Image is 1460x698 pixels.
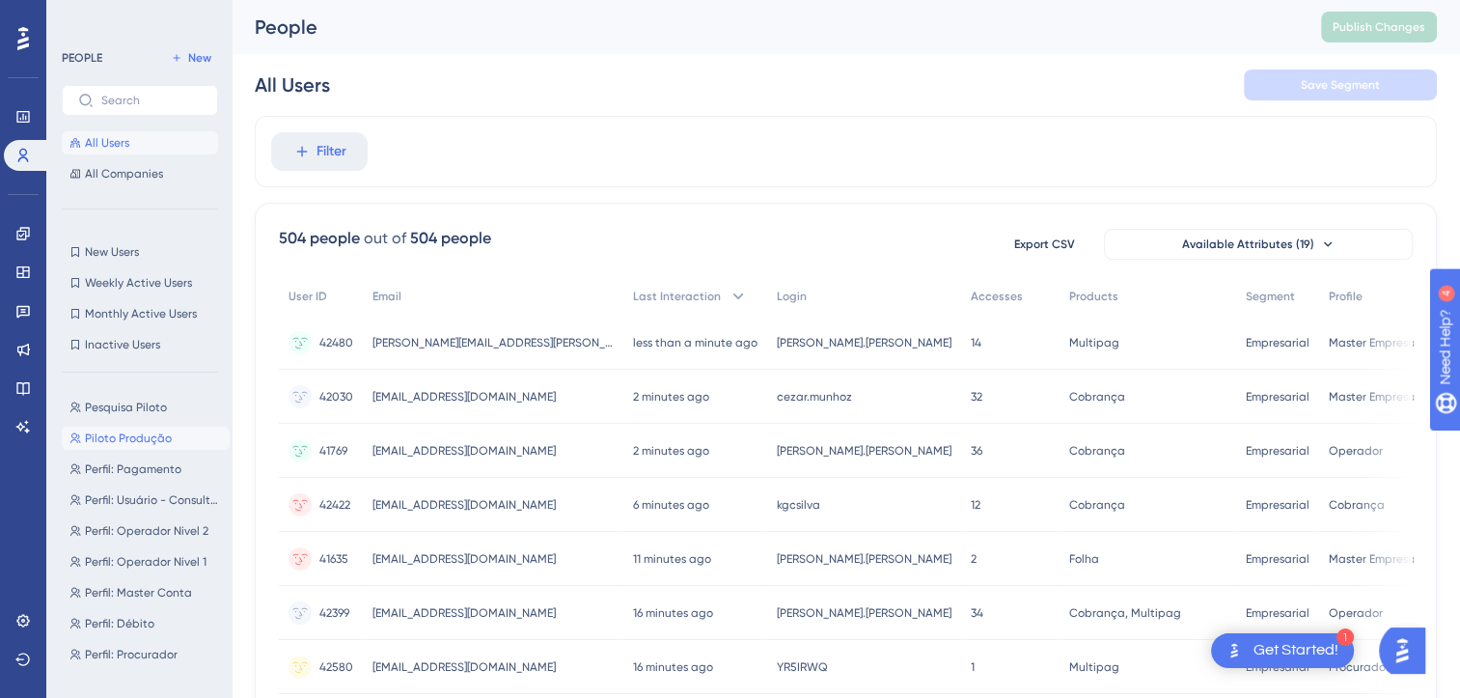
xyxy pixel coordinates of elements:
span: Perfil: Pagamento [85,461,181,477]
span: 2 [971,551,977,567]
time: 11 minutes ago [633,552,711,566]
span: Export CSV [1014,237,1075,252]
span: Procurador [1329,659,1390,675]
button: Perfil: Débito [62,612,230,635]
time: 16 minutes ago [633,660,713,674]
div: PEOPLE [62,50,102,66]
span: Folha [1069,551,1099,567]
span: Empresarial [1246,389,1309,405]
span: 14 [971,335,981,350]
time: less than a minute ago [633,336,758,349]
button: Perfil: Pagamento [62,458,230,481]
span: Profile [1329,289,1363,304]
button: New [164,46,218,70]
img: launcher-image-alternative-text [1223,639,1246,662]
button: All Companies [62,162,218,185]
span: 41769 [319,443,347,459]
time: 2 minutes ago [633,444,709,458]
button: Inactive Users [62,333,218,356]
span: Master Empresa [1329,551,1416,567]
span: 32 [971,389,982,405]
span: 12 [971,497,980,513]
div: 4 [134,10,140,25]
button: Publish Changes [1321,12,1437,42]
span: [PERSON_NAME].[PERSON_NAME] [777,551,951,567]
button: Perfil: Usuário - Consultas [62,489,230,512]
span: Email [372,289,401,304]
span: 42422 [319,497,350,513]
span: Pesquisa Piloto [85,400,167,415]
span: [EMAIL_ADDRESS][DOMAIN_NAME] [372,443,556,459]
div: Open Get Started! checklist, remaining modules: 1 [1211,633,1354,668]
span: Operador [1329,605,1383,621]
span: Perfil: Operador Nivel 1 [85,554,207,570]
span: 34 [971,605,983,621]
button: Perfil: Procurador [62,643,230,666]
iframe: UserGuiding AI Assistant Launcher [1379,622,1437,680]
span: Inactive Users [85,337,160,352]
span: Perfil: Procurador [85,647,178,662]
span: Cobrança [1069,389,1125,405]
span: [EMAIL_ADDRESS][DOMAIN_NAME] [372,659,556,675]
span: [EMAIL_ADDRESS][DOMAIN_NAME] [372,551,556,567]
input: Search [101,94,202,107]
button: Perfil: Master Conta [62,581,230,604]
span: cezar.munhoz [777,389,852,405]
button: Pesquisa Piloto [62,396,230,419]
span: Save Segment [1301,77,1380,93]
span: 42030 [319,389,353,405]
span: Available Attributes (19) [1182,237,1314,252]
span: Empresarial [1246,605,1309,621]
span: User ID [289,289,327,304]
span: All Companies [85,166,163,181]
span: Empresarial [1246,497,1309,513]
button: Export CSV [996,229,1092,260]
span: [EMAIL_ADDRESS][DOMAIN_NAME] [372,497,556,513]
span: Need Help? [45,5,121,28]
button: Available Attributes (19) [1104,229,1413,260]
span: 41635 [319,551,348,567]
span: Operador [1329,443,1383,459]
div: All Users [255,71,330,98]
button: Monthly Active Users [62,302,218,325]
span: Login [777,289,807,304]
span: 36 [971,443,982,459]
span: Cobrança [1069,443,1125,459]
div: 1 [1336,628,1354,646]
button: Piloto Produção [62,427,230,450]
span: New Users [85,244,139,260]
div: Get Started! [1253,640,1338,661]
span: New [188,50,211,66]
button: Perfil: Operador Nivel 1 [62,550,230,573]
span: 1 [971,659,975,675]
span: Cobrança [1329,497,1385,513]
span: [EMAIL_ADDRESS][DOMAIN_NAME] [372,605,556,621]
button: All Users [62,131,218,154]
span: Piloto Produção [85,431,172,446]
span: kgcsilva [777,497,820,513]
span: Segment [1246,289,1295,304]
span: YR5IRWQ [777,659,828,675]
div: 504 people [410,227,491,250]
span: Master Empresa [1329,335,1416,350]
time: 2 minutes ago [633,390,709,404]
time: 6 minutes ago [633,498,709,512]
span: [EMAIL_ADDRESS][DOMAIN_NAME] [372,389,556,405]
span: Empresarial [1246,443,1309,459]
span: [PERSON_NAME].[PERSON_NAME] [777,605,951,621]
span: Cobrança, Multipag [1069,605,1181,621]
span: Cobrança [1069,497,1125,513]
div: out of [364,227,406,250]
span: Weekly Active Users [85,275,192,291]
span: Perfil: Usuário - Consultas [85,492,222,508]
span: Perfil: Operador Nivel 2 [85,523,208,539]
div: 504 people [279,227,360,250]
button: Perfil: Operador Nivel 2 [62,519,230,543]
div: People [255,14,1273,41]
span: [PERSON_NAME][EMAIL_ADDRESS][PERSON_NAME][DOMAIN_NAME] [372,335,614,350]
span: Multipag [1069,335,1119,350]
span: Multipag [1069,659,1119,675]
span: Filter [317,140,346,163]
span: Master Empresa [1329,389,1416,405]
